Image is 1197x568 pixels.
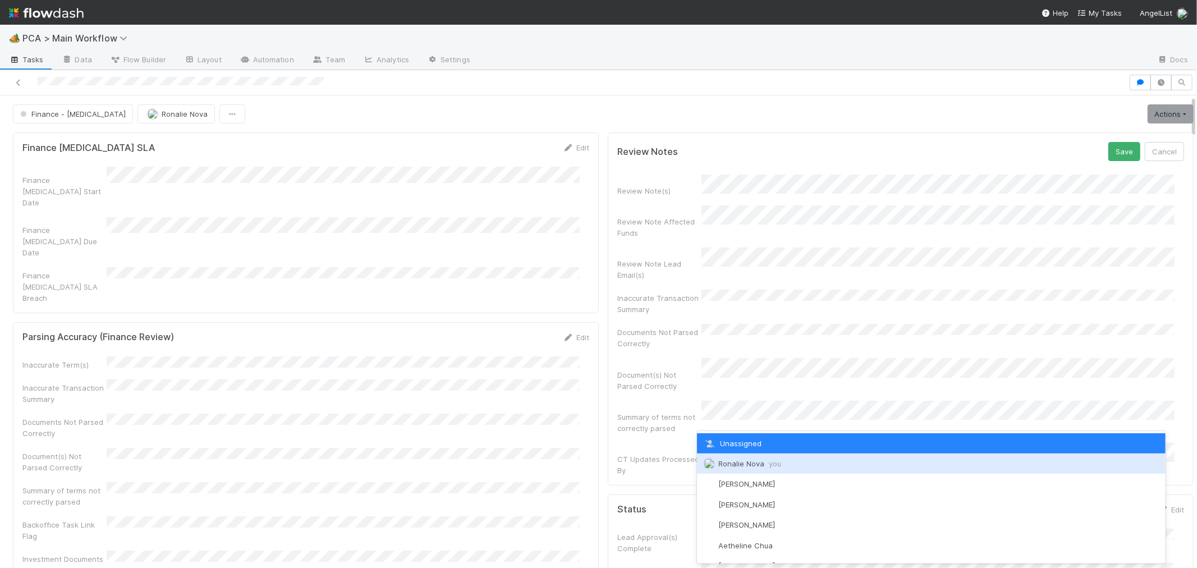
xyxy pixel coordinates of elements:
[1145,142,1184,161] button: Cancel
[617,411,701,434] div: Summary of terms not correctly parsed
[22,359,107,370] div: Inaccurate Term(s)
[175,52,231,70] a: Layout
[718,541,773,550] span: Aetheline Chua
[1140,8,1172,17] span: AngelList
[563,143,589,152] a: Edit
[162,109,208,118] span: Ronalie Nova
[18,109,126,118] span: Finance - [MEDICAL_DATA]
[617,327,701,349] div: Documents Not Parsed Correctly
[617,258,701,281] div: Review Note Lead Email(s)
[617,532,701,554] div: Lead Approval(s) Complete
[22,416,107,439] div: Documents Not Parsed Correctly
[110,54,166,65] span: Flow Builder
[1108,142,1140,161] button: Save
[354,52,418,70] a: Analytics
[22,270,107,304] div: Finance [MEDICAL_DATA] SLA Breach
[1158,505,1184,514] a: Edit
[22,175,107,208] div: Finance [MEDICAL_DATA] Start Date
[13,104,133,123] button: Finance - [MEDICAL_DATA]
[718,459,781,468] span: Ronalie Nova
[22,485,107,507] div: Summary of terms not correctly parsed
[9,3,84,22] img: logo-inverted-e16ddd16eac7371096b0.svg
[704,439,762,448] span: Unassigned
[1077,7,1122,19] a: My Tasks
[1077,8,1122,17] span: My Tasks
[718,520,775,529] span: [PERSON_NAME]
[418,52,479,70] a: Settings
[617,292,701,315] div: Inaccurate Transaction Summary
[617,146,678,158] h5: Review Notes
[617,454,701,476] div: CT Updates Processed By
[617,369,701,392] div: Document(s) Not Parsed Correctly
[22,519,107,542] div: Backoffice Task Link Flag
[1148,104,1194,123] a: Actions
[718,500,775,509] span: [PERSON_NAME]
[9,33,20,43] span: 🏕️
[617,504,646,515] h5: Status
[9,54,44,65] span: Tasks
[22,225,107,258] div: Finance [MEDICAL_DATA] Due Date
[704,520,715,531] img: avatar_55c8bf04-bdf8-4706-8388-4c62d4787457.png
[1042,7,1068,19] div: Help
[22,382,107,405] div: Inaccurate Transaction Summary
[22,451,107,473] div: Document(s) Not Parsed Correctly
[1148,52,1197,70] a: Docs
[617,185,701,196] div: Review Note(s)
[303,52,354,70] a: Team
[563,333,589,342] a: Edit
[704,540,715,551] img: avatar_103f69d0-f655-4f4f-bc28-f3abe7034599.png
[22,143,155,154] h5: Finance [MEDICAL_DATA] SLA
[22,33,133,44] span: PCA > Main Workflow
[1177,8,1188,19] img: avatar_0d9988fd-9a15-4cc7-ad96-88feab9e0fa9.png
[101,52,175,70] a: Flow Builder
[22,332,174,343] h5: Parsing Accuracy (Finance Review)
[704,458,715,469] img: avatar_0d9988fd-9a15-4cc7-ad96-88feab9e0fa9.png
[137,104,215,123] button: Ronalie Nova
[704,479,715,490] img: avatar_55a2f090-1307-4765-93b4-f04da16234ba.png
[22,553,107,565] div: Investment Documents
[704,499,715,510] img: avatar_1d14498f-6309-4f08-8780-588779e5ce37.png
[769,459,781,468] span: you
[718,479,775,488] span: [PERSON_NAME]
[617,216,701,239] div: Review Note Affected Funds
[147,108,158,120] img: avatar_0d9988fd-9a15-4cc7-ad96-88feab9e0fa9.png
[53,52,101,70] a: Data
[231,52,303,70] a: Automation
